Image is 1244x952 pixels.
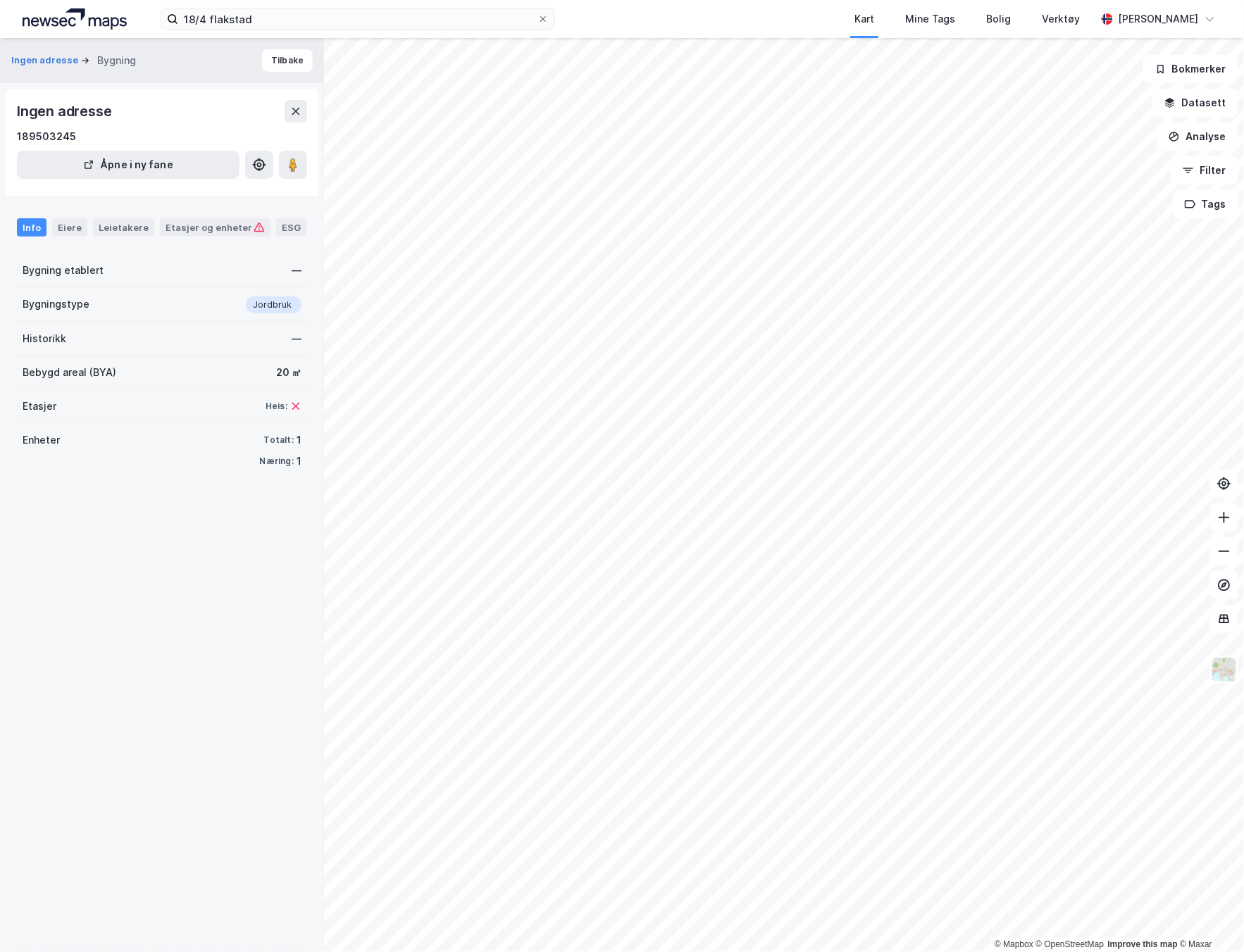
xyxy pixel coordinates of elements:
[93,218,154,237] div: Leietakere
[1174,884,1244,952] iframe: Chat Widget
[23,8,127,30] img: logo.a4113a55bc3d86da70a041830d287a7e.svg
[987,11,1012,27] div: Bolig
[1036,940,1105,950] a: OpenStreetMap
[23,364,116,381] div: Bebygd areal (BYA)
[260,456,294,467] div: Næring:
[854,11,874,27] div: Kart
[1157,123,1238,151] button: Analyse
[1043,11,1081,27] div: Verktøy
[297,453,301,470] div: 1
[1119,11,1199,27] div: [PERSON_NAME]
[52,218,87,237] div: Eiere
[23,262,104,279] div: Bygning etablert
[1143,55,1238,83] button: Bokmerker
[276,218,306,237] div: ESG
[97,52,136,69] div: Bygning
[1108,940,1178,950] a: Improve this map
[297,432,301,449] div: 1
[17,128,76,145] div: 189503245
[1171,156,1238,184] button: Filter
[11,54,81,68] button: Ingen adresse
[292,330,301,347] div: —
[23,296,89,313] div: Bygningstype
[266,401,287,412] div: Heis:
[17,218,46,237] div: Info
[1174,884,1244,952] div: Kontrollprogram for chat
[17,151,240,179] button: Åpne i ny fane
[276,364,301,381] div: 20 ㎡
[1173,190,1238,218] button: Tags
[995,940,1033,950] a: Mapbox
[262,49,313,72] button: Tilbake
[17,100,114,123] div: Ingen adresse
[23,432,60,449] div: Enheter
[166,221,265,234] div: Etasjer og enheter
[264,434,294,446] div: Totalt:
[178,8,537,30] input: Søk på adresse, matrikkel, gårdeiere, leietakere eller personer
[1152,89,1238,117] button: Datasett
[292,262,301,279] div: —
[23,398,56,415] div: Etasjer
[1211,656,1238,683] img: Z
[23,330,66,347] div: Historikk
[905,11,956,27] div: Mine Tags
